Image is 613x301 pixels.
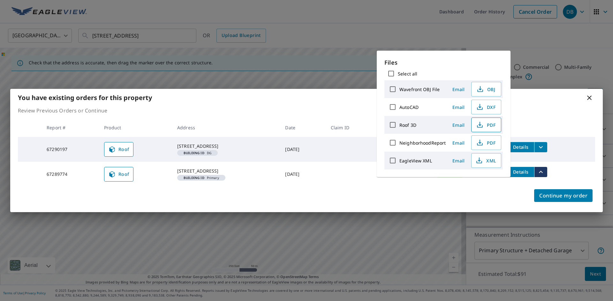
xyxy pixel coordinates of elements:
[184,151,204,154] em: Building ID
[534,167,547,177] button: filesDropdownBtn-67289774
[399,158,432,164] label: EagleView XML
[507,167,534,177] button: detailsBtn-67289774
[399,122,416,128] label: Roof 3D
[475,121,496,129] span: PDF
[104,142,133,157] a: Roof
[42,118,99,137] th: Report #
[42,137,99,162] td: 67290197
[180,151,215,154] span: DG
[108,146,129,153] span: Roof
[399,140,446,146] label: NeighborhoodReport
[451,158,466,164] span: Email
[511,144,530,150] span: Details
[108,170,129,178] span: Roof
[18,107,595,114] p: Review Previous Orders or Continue
[471,153,501,168] button: XML
[399,104,419,110] label: AutoCAD
[398,71,417,77] label: Select all
[471,135,501,150] button: PDF
[448,138,469,148] button: Email
[448,120,469,130] button: Email
[451,140,466,146] span: Email
[475,85,496,93] span: OBJ
[475,103,496,111] span: DXF
[42,162,99,187] td: 67289774
[172,118,280,137] th: Address
[384,58,503,67] p: Files
[471,118,501,132] button: PDF
[180,176,223,179] span: Primary
[280,137,325,162] td: [DATE]
[448,102,469,112] button: Email
[104,167,133,182] a: Roof
[280,118,325,137] th: Date
[534,142,547,152] button: filesDropdownBtn-67290197
[177,143,275,149] div: [STREET_ADDRESS]
[475,157,496,164] span: XML
[471,82,501,97] button: OBJ
[451,86,466,92] span: Email
[471,100,501,114] button: DXF
[451,122,466,128] span: Email
[534,189,593,202] button: Continue my order
[511,169,530,175] span: Details
[177,168,275,174] div: [STREET_ADDRESS]
[280,162,325,187] td: [DATE]
[448,156,469,166] button: Email
[399,86,440,92] label: Wavefront OBJ File
[326,118,379,137] th: Claim ID
[507,142,534,152] button: detailsBtn-67290197
[99,118,172,137] th: Product
[451,104,466,110] span: Email
[475,139,496,147] span: PDF
[184,176,204,179] em: Building ID
[448,84,469,94] button: Email
[539,191,587,200] span: Continue my order
[18,93,152,102] b: You have existing orders for this property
